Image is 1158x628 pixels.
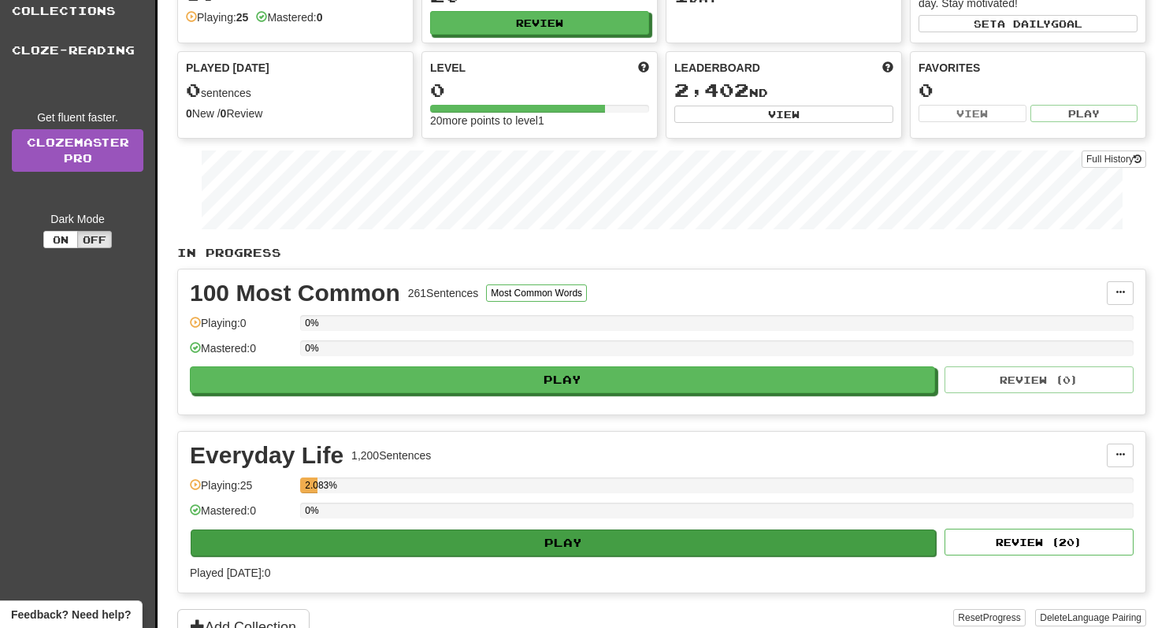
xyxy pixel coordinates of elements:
div: Mastered: 0 [190,340,292,366]
div: 261 Sentences [408,285,479,301]
button: Review (20) [945,529,1134,556]
strong: 25 [236,11,249,24]
div: sentences [186,80,405,101]
span: 2,402 [674,79,749,101]
button: View [674,106,893,123]
div: Mastered: [256,9,322,25]
div: Playing: 25 [190,478,292,504]
a: ClozemasterPro [12,129,143,172]
p: In Progress [177,245,1146,261]
button: Seta dailygoal [919,15,1138,32]
div: Dark Mode [12,211,143,227]
div: Get fluent faster. [12,110,143,125]
span: Open feedback widget [11,607,131,622]
div: Playing: [186,9,248,25]
button: Off [77,231,112,248]
span: This week in points, UTC [882,60,893,76]
button: Play [190,366,935,393]
strong: 0 [186,107,192,120]
span: Played [DATE]: 0 [190,567,270,579]
button: Full History [1082,150,1146,168]
div: 0 [919,80,1138,100]
div: nd [674,80,893,101]
div: 2.083% [305,478,317,493]
div: 20 more points to level 1 [430,113,649,128]
button: Play [191,530,936,556]
div: Favorites [919,60,1138,76]
span: Language Pairing [1067,612,1141,623]
button: DeleteLanguage Pairing [1035,609,1146,626]
div: Playing: 0 [190,315,292,341]
span: Level [430,60,466,76]
strong: 0 [317,11,323,24]
div: 1,200 Sentences [351,448,431,463]
span: Score more points to level up [638,60,649,76]
span: Progress [983,612,1021,623]
button: Play [1030,105,1138,122]
div: Mastered: 0 [190,503,292,529]
button: On [43,231,78,248]
button: Review [430,11,649,35]
div: 100 Most Common [190,281,400,305]
strong: 0 [221,107,227,120]
button: Most Common Words [486,284,587,302]
span: Leaderboard [674,60,760,76]
button: ResetProgress [953,609,1025,626]
span: 0 [186,79,201,101]
div: Everyday Life [190,444,343,467]
button: View [919,105,1026,122]
button: Review (0) [945,366,1134,393]
span: Played [DATE] [186,60,269,76]
div: New / Review [186,106,405,121]
div: 0 [430,80,649,100]
span: a daily [997,18,1051,29]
